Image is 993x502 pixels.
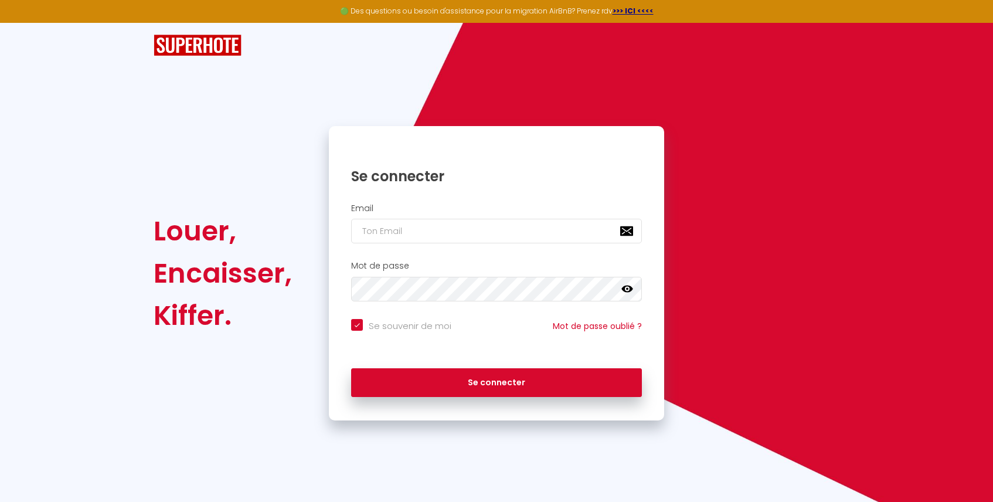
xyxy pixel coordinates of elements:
[351,203,642,213] h2: Email
[553,320,642,332] a: Mot de passe oublié ?
[613,6,654,16] a: >>> ICI <<<<
[154,35,242,56] img: SuperHote logo
[351,261,642,271] h2: Mot de passe
[154,210,292,252] div: Louer,
[351,368,642,398] button: Se connecter
[154,294,292,337] div: Kiffer.
[351,167,642,185] h1: Se connecter
[154,252,292,294] div: Encaisser,
[351,219,642,243] input: Ton Email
